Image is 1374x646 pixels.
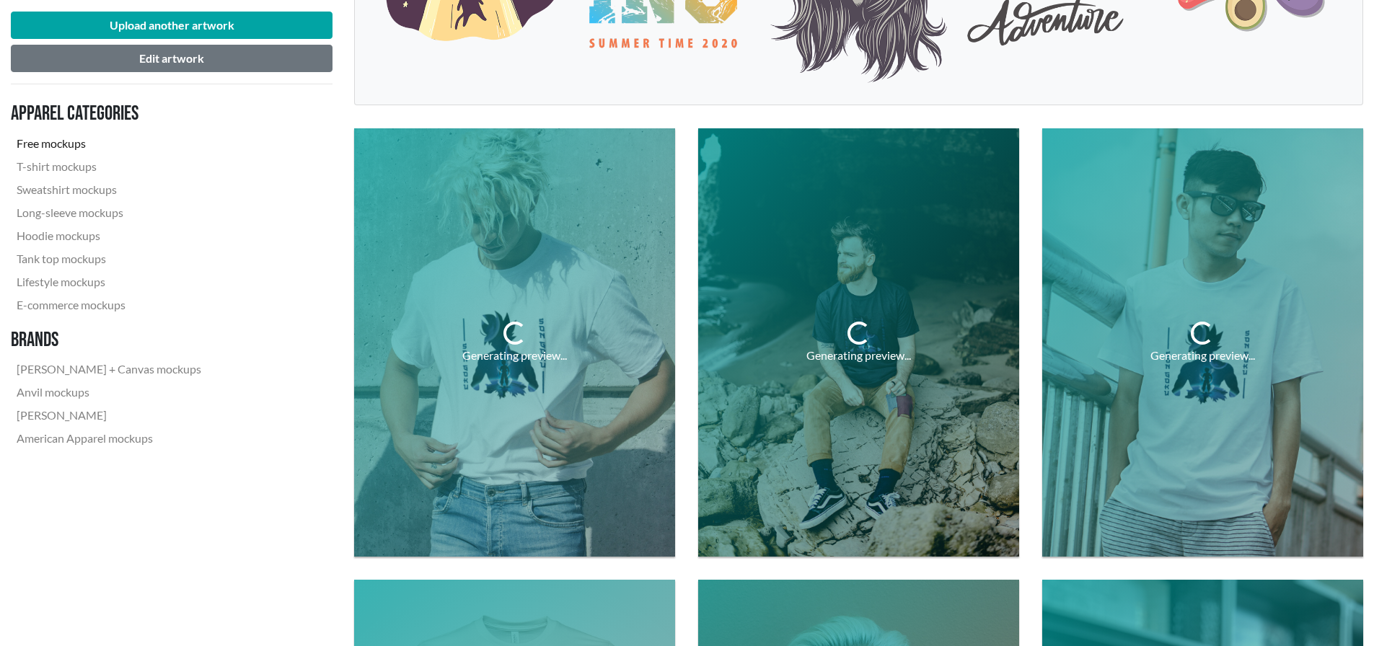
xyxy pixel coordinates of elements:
button: Upload another artwork [11,12,333,39]
h3: Apparel categories [11,102,207,126]
h3: Brands [11,328,207,353]
button: Edit artwork [11,45,333,72]
div: Generating preview... [806,347,911,364]
a: [PERSON_NAME] + Canvas mockups [11,358,207,381]
a: American Apparel mockups [11,427,207,450]
a: T-shirt mockups [11,155,207,178]
a: Anvil mockups [11,381,207,404]
a: [PERSON_NAME] [11,404,207,427]
div: Generating preview... [462,347,567,364]
a: Tank top mockups [11,247,207,270]
a: Free mockups [11,132,207,155]
a: Sweatshirt mockups [11,178,207,201]
div: Generating preview... [1150,347,1255,364]
a: E-commerce mockups [11,293,207,317]
a: Lifestyle mockups [11,270,207,293]
a: Long-sleeve mockups [11,201,207,224]
a: Hoodie mockups [11,224,207,247]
